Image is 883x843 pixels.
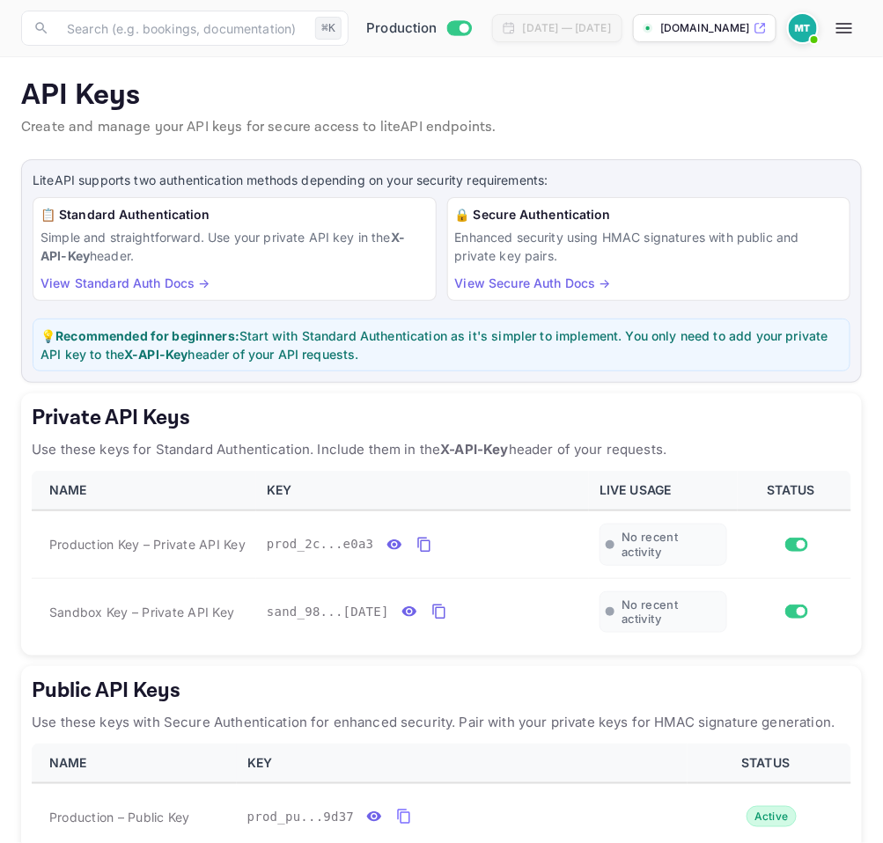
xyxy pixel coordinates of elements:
th: KEY [237,744,688,783]
th: KEY [256,471,589,510]
th: NAME [32,471,256,510]
h6: 🔒 Secure Authentication [455,205,843,224]
div: ⌘K [315,17,342,40]
div: Active [747,806,797,827]
input: Search (e.g. bookings, documentation) [56,11,308,46]
p: Create and manage your API keys for secure access to liteAPI endpoints. [21,117,862,138]
h5: Public API Keys [32,677,851,705]
p: [DOMAIN_NAME] [660,20,750,36]
span: Production [366,18,438,39]
p: Simple and straightforward. Use your private API key in the header. [40,228,429,265]
span: No recent activity [622,530,721,560]
th: LIVE USAGE [589,471,738,510]
p: Use these keys with Secure Authentication for enhanced security. Pair with your private keys for ... [32,712,851,733]
th: NAME [32,744,237,783]
span: Production Key – Private API Key [49,535,246,553]
span: Production – Public Key [49,808,190,826]
p: Enhanced security using HMAC signatures with public and private key pairs. [455,228,843,265]
span: No recent activity [622,597,721,627]
h5: Private API Keys [32,404,851,432]
img: Marcin Teodoru [789,14,817,42]
div: [DATE] — [DATE] [523,20,611,36]
table: private api keys table [32,471,851,645]
h6: 📋 Standard Authentication [40,205,429,224]
div: Switch to Sandbox mode [359,18,478,39]
strong: Recommended for beginners: [55,328,239,343]
span: sand_98...[DATE] [267,603,389,621]
strong: X-API-Key [124,347,188,362]
p: LiteAPI supports two authentication methods depending on your security requirements: [33,171,850,190]
strong: X-API-Key [440,441,508,458]
span: prod_2c...e0a3 [267,535,374,553]
span: prod_pu...9d37 [247,808,355,826]
span: Sandbox Key – Private API Key [49,603,234,621]
p: API Keys [21,78,862,114]
strong: X-API-Key [40,230,405,263]
p: 💡 Start with Standard Authentication as it's simpler to implement. You only need to add your priv... [40,326,843,363]
th: STATUS [738,471,851,510]
p: Use these keys for Standard Authentication. Include them in the header of your requests. [32,439,851,460]
th: STATUS [688,744,851,783]
a: View Secure Auth Docs → [455,275,611,290]
a: View Standard Auth Docs → [40,275,210,290]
